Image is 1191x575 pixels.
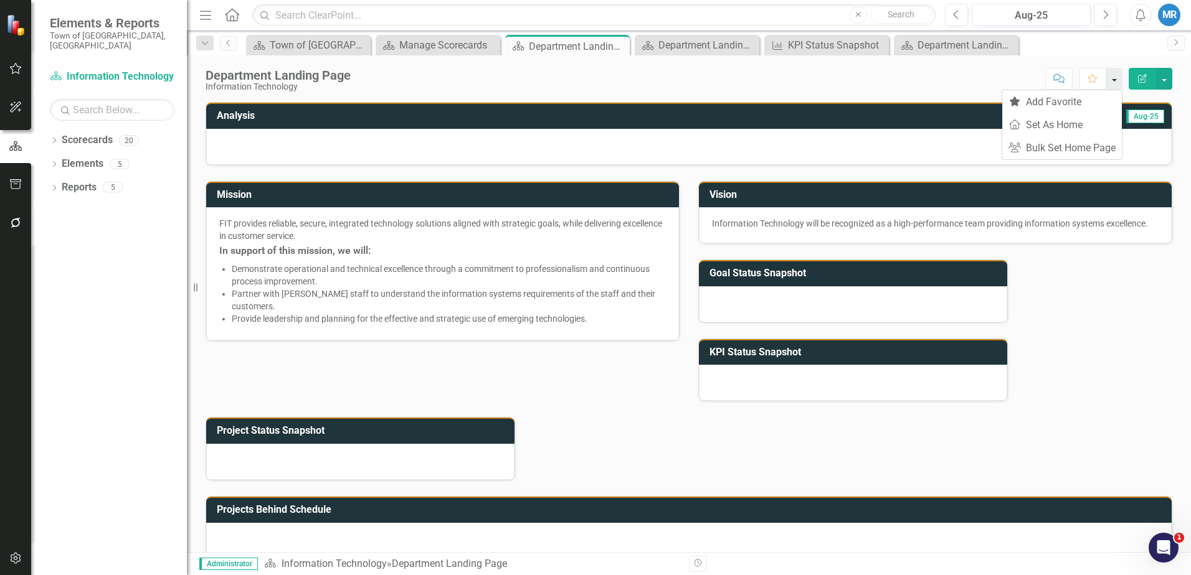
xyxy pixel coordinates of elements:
[217,425,508,436] h3: Project Status Snapshot
[219,217,666,242] p: FIT provides reliable, secure, integrated technology solutions aligned with strategic goals, whil...
[1158,4,1180,26] button: MR
[1126,110,1164,123] span: Aug-25
[6,14,28,36] img: ClearPoint Strategy
[897,37,1015,53] a: Department Landing Page
[206,82,351,91] div: Information Technology
[709,268,1001,279] h3: Goal Status Snapshot
[870,6,932,24] button: Search
[788,37,886,53] div: KPI Status Snapshot
[103,182,123,193] div: 5
[712,217,1159,230] p: Information Technology will be recognized as a high-performance team providing information system...
[199,558,258,570] span: Administrator
[264,557,680,571] div: »
[282,558,387,569] a: Information Technology
[1002,113,1122,136] a: Set As Home
[217,504,1165,515] h3: Projects Behind Schedule
[50,16,174,30] span: Elements & Reports
[217,189,673,200] h3: Mission
[1002,90,1122,113] a: Add Favorite
[50,70,174,84] a: Information Technology
[50,99,174,121] input: Search Below...
[206,68,351,82] div: Department Landing Page
[232,263,666,287] li: Demonstrate operational and technical excellence through a commitment to professionalism and cont...
[379,37,497,53] a: Manage Scorecards
[119,135,139,146] div: 20
[918,37,1015,53] div: Department Landing Page
[270,37,368,53] div: Town of [GEOGRAPHIC_DATA] Page
[767,37,886,53] a: KPI Status Snapshot
[1149,533,1179,563] iframe: Intercom live chat
[232,312,666,325] li: Provide leadership and planning for the effective and strategic use of emerging technologies.
[1174,533,1184,543] span: 1
[976,8,1086,23] div: Aug-25
[217,110,683,121] h3: Analysis
[62,180,97,195] a: Reports
[709,347,1001,358] h3: KPI Status Snapshot
[62,133,113,147] a: Scorecards
[232,287,666,312] li: Partner with [PERSON_NAME] staff to understand the information systems requirements of the staff ...
[972,4,1091,26] button: Aug-25
[888,9,914,19] span: Search
[62,157,103,171] a: Elements
[399,37,497,53] div: Manage Scorecards
[252,4,936,26] input: Search ClearPoint...
[50,30,174,51] small: Town of [GEOGRAPHIC_DATA], [GEOGRAPHIC_DATA]
[249,37,368,53] a: Town of [GEOGRAPHIC_DATA] Page
[658,37,756,53] div: Department Landing Page
[709,189,1165,200] h3: Vision
[219,245,666,256] h3: In support of this mission, we will:
[529,39,627,54] div: Department Landing Page
[638,37,756,53] a: Department Landing Page
[110,159,130,169] div: 5
[392,558,507,569] div: Department Landing Page
[1002,136,1122,159] a: Bulk Set Home Page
